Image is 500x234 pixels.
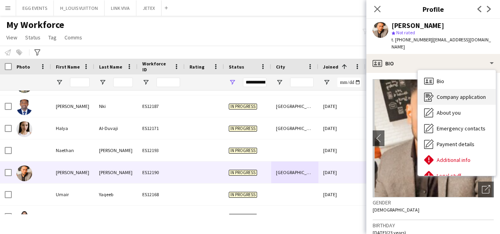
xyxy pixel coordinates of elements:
[22,32,44,43] a: Status
[396,30,415,35] span: Not rated
[61,32,85,43] a: Comms
[3,32,20,43] a: View
[271,162,318,183] div: [GEOGRAPHIC_DATA]
[318,206,366,227] div: [DATE]
[392,37,491,50] span: | [EMAIL_ADDRESS][DOMAIN_NAME]
[105,0,136,16] button: LINK VIVA
[437,109,461,116] span: About you
[138,95,185,117] div: ES12187
[373,222,494,229] h3: Birthday
[6,34,17,41] span: View
[56,64,80,70] span: First Name
[229,148,257,154] span: In progress
[156,78,180,87] input: Workforce ID Filter Input
[318,184,366,205] div: [DATE]
[418,73,496,89] div: Bio
[337,78,361,87] input: Joined Filter Input
[271,95,318,117] div: [GEOGRAPHIC_DATA]
[189,64,204,70] span: Rating
[323,64,338,70] span: Joined
[51,162,94,183] div: [PERSON_NAME]
[51,95,94,117] div: [PERSON_NAME]
[271,117,318,139] div: [GEOGRAPHIC_DATA]
[373,199,494,206] h3: Gender
[136,0,162,16] button: JETEX
[142,79,149,86] button: Open Filter Menu
[418,136,496,152] div: Payment details
[478,182,494,197] div: Open photos pop-in
[229,170,257,176] span: In progress
[48,34,57,41] span: Tag
[323,79,330,86] button: Open Filter Menu
[229,192,257,198] span: In progress
[94,139,138,161] div: [PERSON_NAME]
[229,104,257,110] span: In progress
[17,99,32,115] img: Francis Nki
[418,152,496,168] div: Additional info
[16,0,54,16] button: EGG EVENTS
[138,139,185,161] div: ES12193
[276,79,283,86] button: Open Filter Menu
[113,78,133,87] input: Last Name Filter Input
[94,184,138,205] div: Yaqeeb
[51,117,94,139] div: Halya
[290,78,314,87] input: City Filter Input
[366,54,500,73] div: Bio
[229,64,244,70] span: Status
[418,105,496,121] div: About you
[437,125,485,132] span: Emergency contacts
[392,22,444,29] div: [PERSON_NAME]
[437,141,474,148] span: Payment details
[418,89,496,105] div: Company application
[437,78,444,85] span: Bio
[17,64,30,70] span: Photo
[94,95,138,117] div: Nki
[318,139,366,161] div: [DATE]
[56,79,63,86] button: Open Filter Menu
[17,165,32,181] img: Salman Yahya
[373,79,494,197] img: Crew avatar or photo
[51,206,94,227] div: [PERSON_NAME]
[229,214,257,220] span: In progress
[94,117,138,139] div: Al-Duvaji
[437,156,471,163] span: Additional info
[138,206,185,227] div: ES12175
[318,95,366,117] div: [DATE]
[51,139,94,161] div: Naethan
[276,64,285,70] span: City
[25,34,40,41] span: Status
[33,48,42,57] app-action-btn: Advanced filters
[17,121,32,137] img: Halya Al-Duvaji
[392,37,432,43] span: t. [PHONE_NUMBER]
[94,162,138,183] div: [PERSON_NAME]
[271,206,318,227] div: [GEOGRAPHIC_DATA]
[138,184,185,205] div: ES12168
[437,93,486,100] span: Company application
[418,121,496,136] div: Emergency contacts
[437,172,461,179] span: Legal stuff
[373,207,419,213] span: [DEMOGRAPHIC_DATA]
[45,32,60,43] a: Tag
[17,210,32,225] img: Zenobia El Zein
[366,4,500,14] h3: Profile
[6,19,64,31] span: My Workforce
[229,126,257,132] span: In progress
[64,34,82,41] span: Comms
[138,117,185,139] div: ES12171
[318,117,366,139] div: [DATE]
[94,206,138,227] div: El Zein
[418,168,496,184] div: Legal stuff
[142,61,171,72] span: Workforce ID
[54,0,105,16] button: H_LOUIS VUITTON
[99,64,122,70] span: Last Name
[318,162,366,183] div: [DATE]
[99,79,106,86] button: Open Filter Menu
[70,78,90,87] input: First Name Filter Input
[229,79,236,86] button: Open Filter Menu
[51,184,94,205] div: Umair
[138,162,185,183] div: ES12190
